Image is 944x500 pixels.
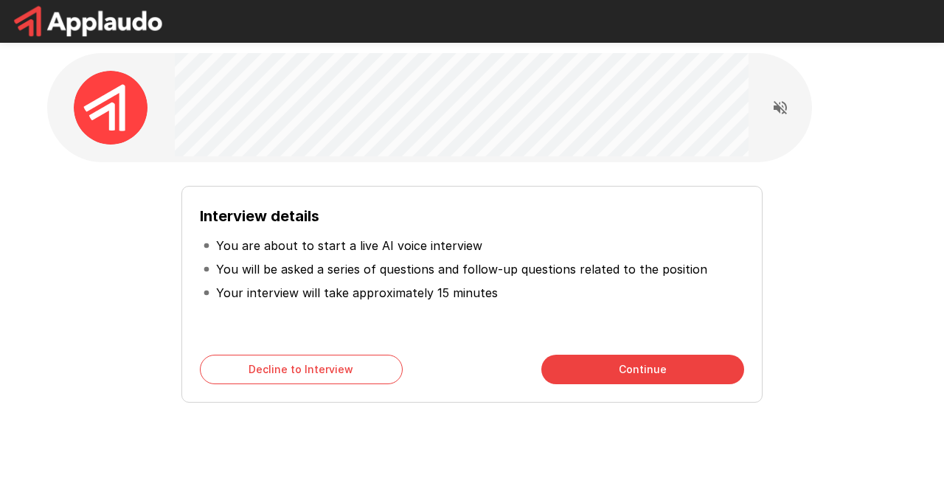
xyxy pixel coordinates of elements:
img: applaudo_avatar.png [74,71,147,145]
b: Interview details [200,207,319,225]
p: You are about to start a live AI voice interview [216,237,482,254]
button: Decline to Interview [200,355,403,384]
button: Continue [541,355,744,384]
p: You will be asked a series of questions and follow-up questions related to the position [216,260,707,278]
p: Your interview will take approximately 15 minutes [216,284,498,302]
button: Read questions aloud [766,93,795,122]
